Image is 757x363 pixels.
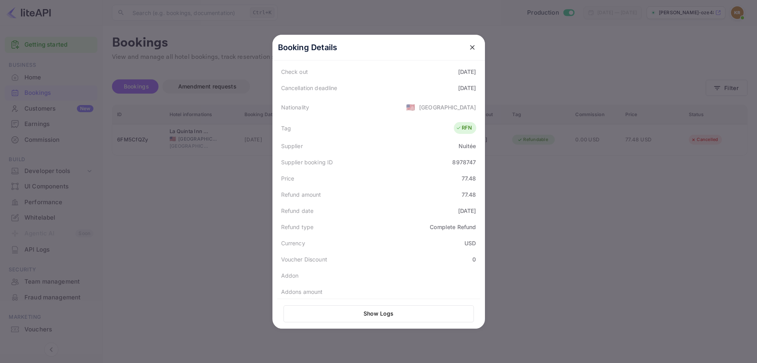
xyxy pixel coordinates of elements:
span: United States [406,100,415,114]
div: USD [464,239,476,247]
div: [DATE] [458,68,476,76]
div: Refund type [281,223,314,231]
div: Nuitée [459,142,476,150]
button: Show Logs [283,305,474,322]
div: Addons amount [281,288,323,296]
div: Price [281,174,295,182]
div: 8978747 [452,158,476,166]
div: Check out [281,68,308,76]
div: [DATE] [458,84,476,92]
p: Booking Details [278,41,337,53]
div: RFN [456,124,472,132]
div: [DATE] [458,207,476,215]
div: Voucher Discount [281,255,327,263]
button: close [465,40,479,55]
div: Supplier [281,142,303,150]
div: [GEOGRAPHIC_DATA] [419,103,476,111]
div: Refund date [281,207,314,215]
div: 0 [472,255,476,263]
div: Complete Refund [430,223,476,231]
div: Tag [281,124,291,132]
div: Nationality [281,103,310,111]
div: Currency [281,239,305,247]
div: Refund amount [281,190,321,199]
div: 77.48 [462,174,476,182]
div: Supplier booking ID [281,158,333,166]
div: 77.48 [462,190,476,199]
div: Cancellation deadline [281,84,337,92]
div: Addon [281,271,299,280]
